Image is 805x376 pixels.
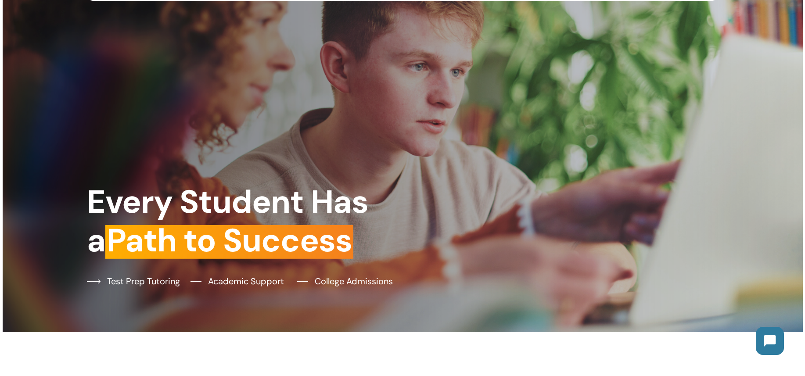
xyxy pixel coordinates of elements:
[107,275,180,288] span: Test Prep Tutoring
[747,318,793,364] iframe: Chatbot
[105,219,353,261] em: Path to Success
[297,275,393,288] a: College Admissions
[87,275,177,288] a: Test Prep Tutoring
[208,275,284,288] span: Academic Support
[315,275,393,288] span: College Admissions
[87,183,396,260] h1: Every Student Has a
[190,275,284,288] a: Academic Support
